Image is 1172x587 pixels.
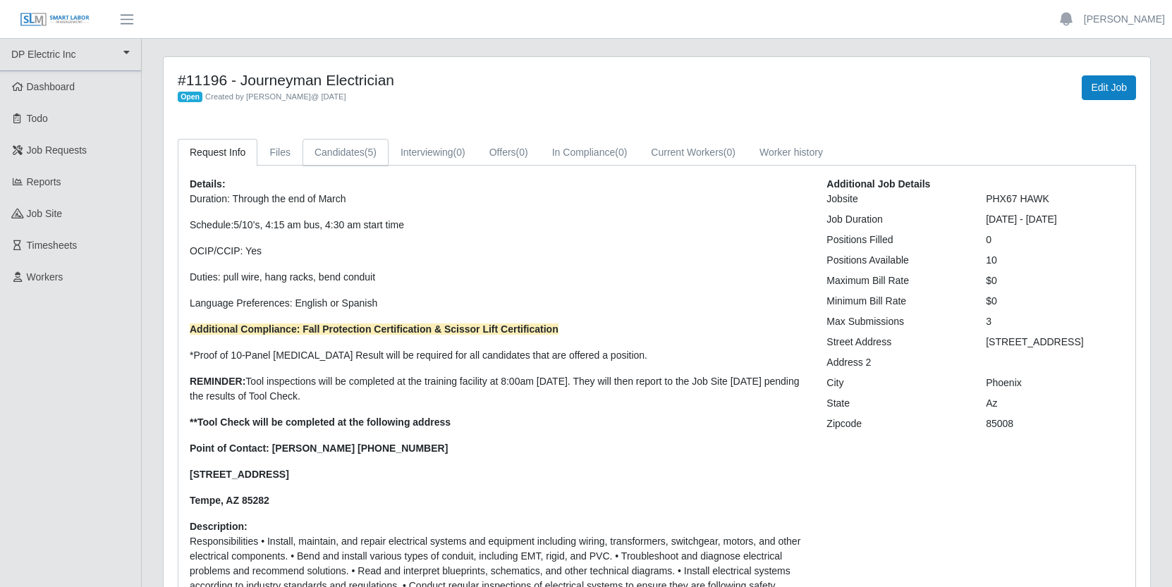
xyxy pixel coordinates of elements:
div: Job Duration [816,212,975,227]
a: Worker history [747,139,835,166]
span: Dashboard [27,81,75,92]
p: Schedule: [190,218,805,233]
div: State [816,396,975,411]
div: City [816,376,975,390]
div: [DATE] - [DATE] [975,212,1135,227]
b: Description: [190,521,248,532]
strong: Additional Compliance: Fall Protection Certification & Scissor Lift Certification [190,323,558,335]
span: (0) [615,147,627,158]
div: 0 [975,233,1135,247]
div: Minimum Bill Rate [816,294,975,309]
a: In Compliance [540,139,640,166]
a: Candidates [303,139,389,166]
a: Offers [477,139,540,166]
div: Street Address [816,335,975,350]
span: (0) [453,147,465,158]
div: Positions Filled [816,233,975,247]
div: [STREET_ADDRESS] [975,335,1135,350]
span: job site [27,208,63,219]
strong: REMINDER: [190,376,245,387]
span: 5/10’s, 4:15 am bus, 4:30 am start time [233,219,404,230]
p: Language Preferences: English or Spanish [190,296,805,311]
a: Edit Job [1082,75,1136,100]
b: Details: [190,178,226,190]
span: Duties: pull wire, hang racks, bend conduit [190,271,375,283]
a: Current Workers [639,139,747,166]
p: *Proof of 10-Panel [MEDICAL_DATA] Result will be required for all candidates that are offered a p... [190,348,805,363]
div: Az [975,396,1135,411]
span: Job Requests [27,144,87,156]
span: Workers [27,271,63,283]
div: Phoenix [975,376,1135,390]
img: SLM Logo [20,12,90,27]
a: Interviewing [389,139,477,166]
div: Address 2 [816,355,975,370]
a: Request Info [178,139,257,166]
div: 3 [975,314,1135,329]
p: Duration: Through the end of March [190,192,805,206]
div: 85008 [975,416,1135,431]
div: PHX67 HAWK [975,192,1135,206]
p: OCIP/CCIP: Yes [190,244,805,259]
div: Jobsite [816,192,975,206]
b: Additional Job Details [826,178,930,190]
span: (0) [724,147,735,158]
strong: Point of Contact: [PERSON_NAME] [PHONE_NUMBER] [190,443,448,454]
span: Timesheets [27,240,78,251]
a: [PERSON_NAME] [1084,12,1165,27]
span: (5) [365,147,377,158]
div: Zipcode [816,416,975,431]
strong: [STREET_ADDRESS] [190,469,289,480]
span: Open [178,92,202,103]
div: Maximum Bill Rate [816,273,975,288]
p: Tool inspections will be completed at the training facility at 8:00am [DATE]. They will then repo... [190,374,805,404]
span: Reports [27,176,61,187]
span: Created by [PERSON_NAME] @ [DATE] [205,92,346,101]
div: Max Submissions [816,314,975,329]
h4: #11196 - Journeyman Electrician [178,71,728,89]
a: Files [257,139,303,166]
strong: Tempe, AZ 85282 [190,495,269,506]
div: $0 [975,294,1135,309]
span: (0) [516,147,528,158]
strong: **Tool Check will be completed at the following address [190,416,451,428]
div: 10 [975,253,1135,268]
div: Positions Available [816,253,975,268]
div: $0 [975,273,1135,288]
span: Todo [27,113,48,124]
